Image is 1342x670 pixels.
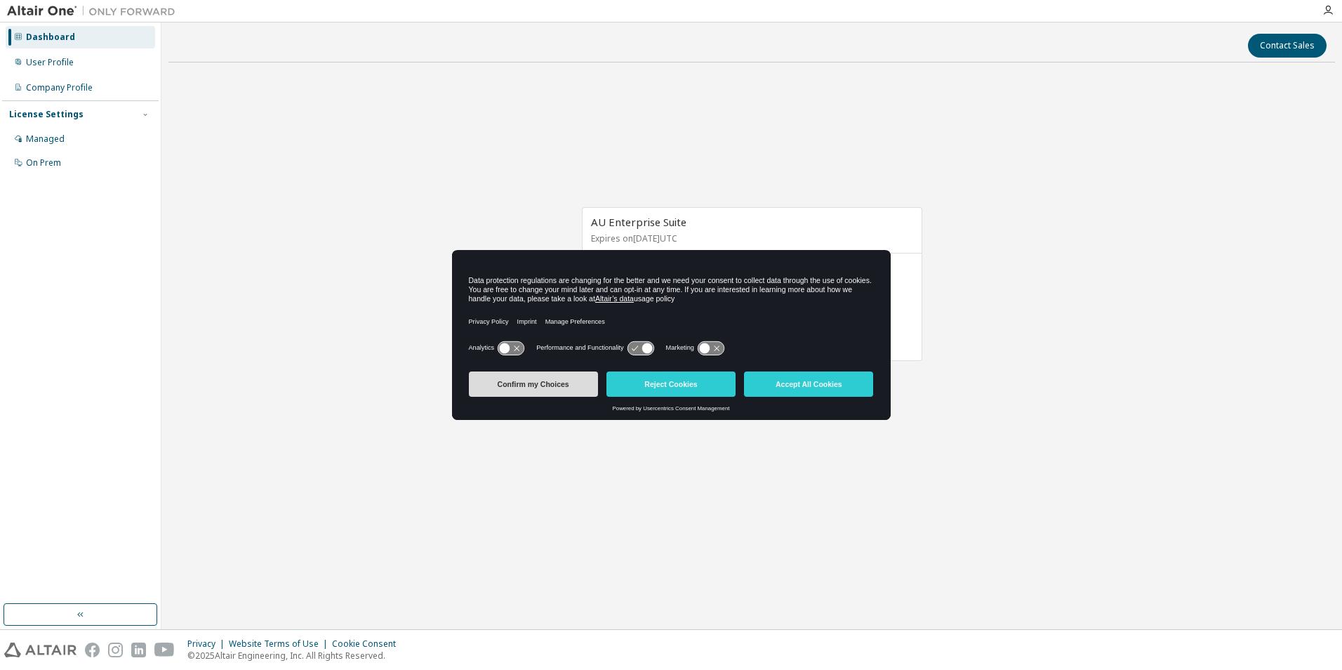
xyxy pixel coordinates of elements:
p: © 2025 Altair Engineering, Inc. All Rights Reserved. [187,650,404,662]
div: Managed [26,133,65,145]
img: altair_logo.svg [4,643,77,657]
div: Dashboard [26,32,75,43]
div: License Settings [9,109,84,120]
div: On Prem [26,157,61,169]
img: facebook.svg [85,643,100,657]
p: Expires on [DATE] UTC [591,232,910,244]
div: Cookie Consent [332,638,404,650]
img: instagram.svg [108,643,123,657]
div: User Profile [26,57,74,68]
div: Privacy [187,638,229,650]
span: AU Enterprise Suite [591,215,686,229]
img: Altair One [7,4,182,18]
img: youtube.svg [154,643,175,657]
div: Company Profile [26,82,93,93]
div: Website Terms of Use [229,638,332,650]
button: Contact Sales [1248,34,1327,58]
img: linkedin.svg [131,643,146,657]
